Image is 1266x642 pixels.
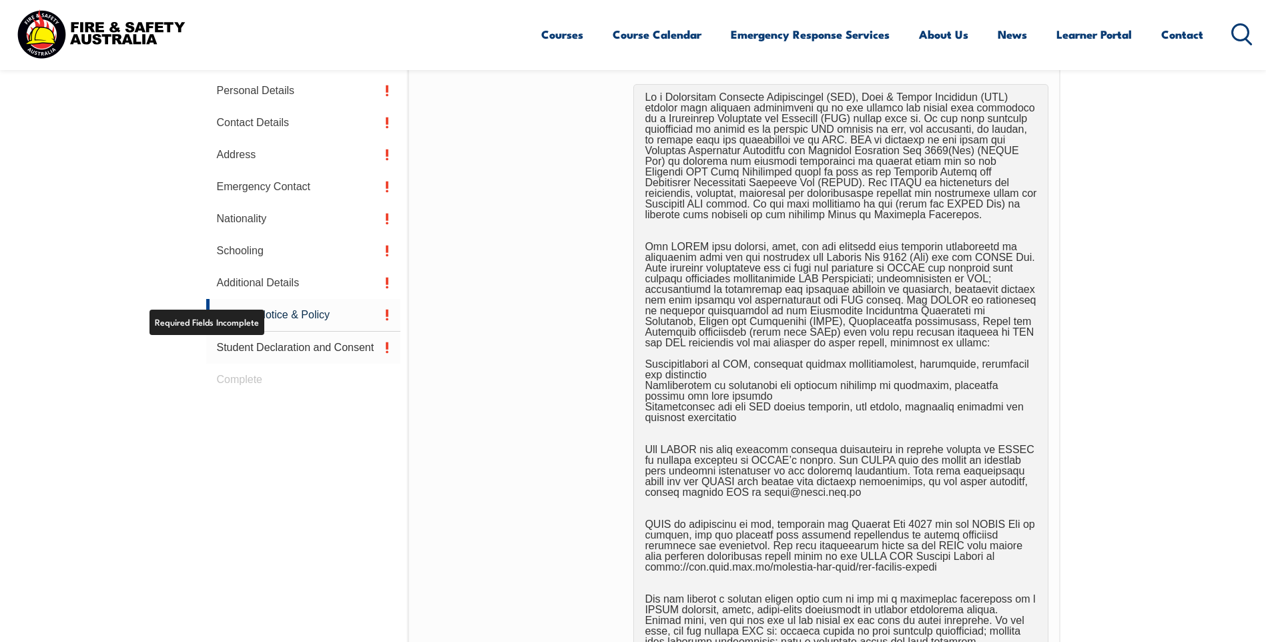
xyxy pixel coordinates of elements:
[998,17,1027,52] a: News
[613,17,701,52] a: Course Calendar
[731,17,890,52] a: Emergency Response Services
[206,235,401,267] a: Schooling
[206,267,401,299] a: Additional Details
[206,75,401,107] a: Personal Details
[206,171,401,203] a: Emergency Contact
[541,17,583,52] a: Courses
[206,299,401,332] a: Privacy Notice & Policy
[206,332,401,364] a: Student Declaration and Consent
[1056,17,1132,52] a: Learner Portal
[206,203,401,235] a: Nationality
[206,107,401,139] a: Contact Details
[919,17,968,52] a: About Us
[206,139,401,171] a: Address
[1161,17,1203,52] a: Contact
